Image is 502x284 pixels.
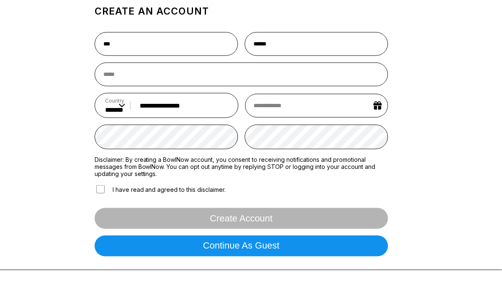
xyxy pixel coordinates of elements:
label: Country [105,101,125,107]
label: I have read and agreed to this disclaimer. [95,187,226,198]
label: Disclaimer: By creating a BowlNow account, you consent to receiving notifications and promotional... [95,159,388,181]
input: I have read and agreed to this disclaimer. [96,188,105,197]
button: Continue as guest [95,239,388,260]
h1: Create an account [95,9,388,20]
